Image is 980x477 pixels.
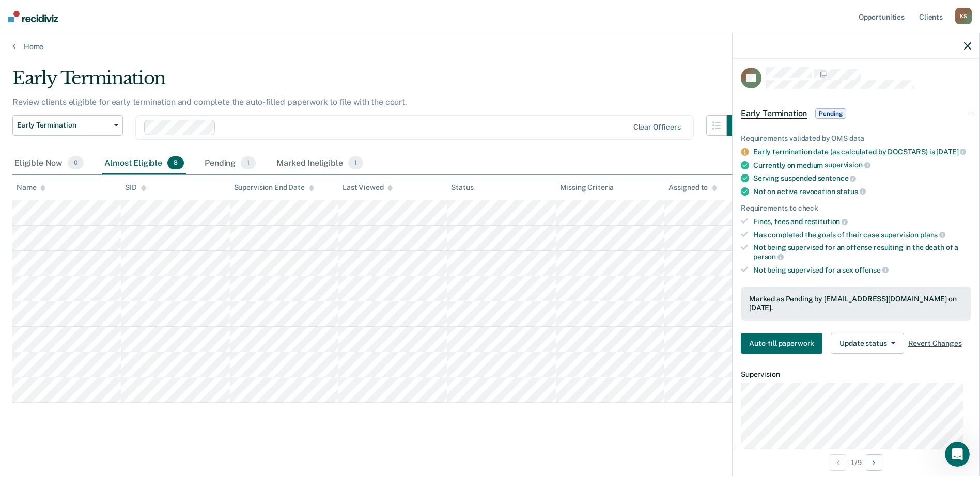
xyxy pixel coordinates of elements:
div: K S [955,8,972,24]
img: Recidiviz [8,11,58,22]
dt: Supervision [741,370,971,379]
button: Previous Opportunity [830,454,846,471]
div: Not being supervised for a sex [753,265,971,275]
span: Early Termination [741,108,807,119]
div: Requirements to check [741,204,971,213]
div: Marked as Pending by [EMAIL_ADDRESS][DOMAIN_NAME] on [DATE]. [749,295,963,312]
iframe: Intercom live chat [945,442,970,467]
a: Navigate to form link [741,333,827,354]
div: Not on active revocation [753,187,971,196]
span: Pending [815,108,846,119]
div: Requirements validated by OMS data [741,134,971,143]
div: Almost Eligible [102,152,186,175]
span: 8 [167,156,184,170]
div: Name [17,183,45,192]
div: Pending [203,152,258,175]
div: Early termination date (as calculated by DOCSTARS) is [DATE] [753,147,971,156]
span: Revert Changes [908,339,962,348]
div: Fines, fees and [753,217,971,226]
div: Marked Ineligible [274,152,365,175]
div: Status [451,183,473,192]
div: 1 / 9 [733,449,979,476]
div: Last Viewed [343,183,393,192]
div: Assigned to [668,183,717,192]
div: Supervision End Date [234,183,314,192]
button: Auto-fill paperwork [741,333,822,354]
span: plans [920,231,945,239]
span: sentence [818,174,857,182]
div: Early TerminationPending [733,97,979,130]
span: person [753,252,784,261]
div: Clear officers [633,123,681,132]
div: Missing Criteria [560,183,614,192]
button: Update status [831,333,904,354]
div: Not being supervised for an offense resulting in the death of a [753,243,971,261]
span: status [837,187,866,196]
div: Currently on medium [753,161,971,170]
div: Early Termination [12,68,748,97]
span: Early Termination [17,121,110,130]
a: Home [12,42,968,51]
span: 1 [241,156,256,170]
span: supervision [825,161,870,169]
div: SID [125,183,146,192]
span: 1 [348,156,363,170]
span: restitution [804,217,848,226]
button: Next Opportunity [866,454,882,471]
p: Review clients eligible for early termination and complete the auto-filled paperwork to file with... [12,97,407,107]
div: Serving suspended [753,173,971,183]
span: offense [855,266,889,274]
span: 0 [68,156,84,170]
div: Has completed the goals of their case supervision [753,230,971,240]
div: Eligible Now [12,152,86,175]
